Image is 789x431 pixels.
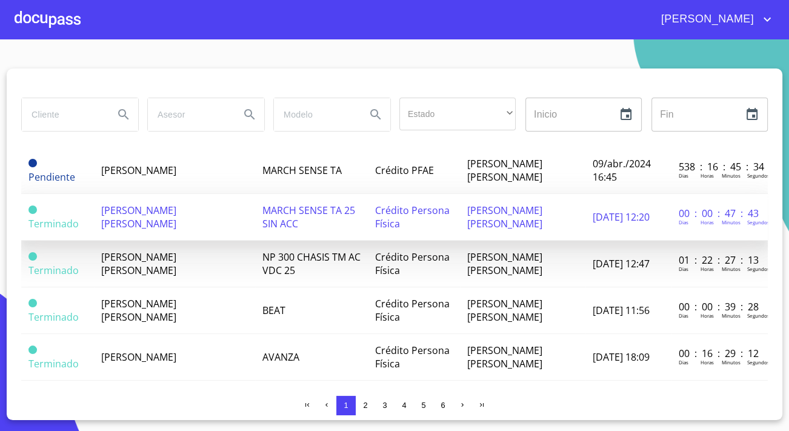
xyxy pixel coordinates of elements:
[747,219,770,226] p: Segundos
[375,204,450,230] span: Crédito Persona Física
[235,100,264,129] button: Search
[467,297,542,324] span: [PERSON_NAME] [PERSON_NAME]
[467,157,542,184] span: [PERSON_NAME] [PERSON_NAME]
[262,250,361,277] span: NP 300 CHASIS TM AC VDC 25
[722,172,741,179] p: Minutos
[679,359,688,366] p: Dias
[28,252,37,261] span: Terminado
[28,299,37,307] span: Terminado
[441,401,445,410] span: 6
[399,98,516,130] div: ​
[679,160,761,173] p: 538 : 16 : 45 : 34
[361,100,390,129] button: Search
[593,157,651,184] span: 09/abr./2024 16:45
[467,250,542,277] span: [PERSON_NAME] [PERSON_NAME]
[467,344,542,370] span: [PERSON_NAME] [PERSON_NAME]
[375,297,450,324] span: Crédito Persona Física
[394,396,414,415] button: 4
[722,359,741,366] p: Minutos
[701,219,714,226] p: Horas
[414,396,433,415] button: 5
[593,350,650,364] span: [DATE] 18:09
[262,164,342,177] span: MARCH SENSE TA
[402,401,406,410] span: 4
[101,297,176,324] span: [PERSON_NAME] [PERSON_NAME]
[28,357,79,370] span: Terminado
[701,359,714,366] p: Horas
[262,304,285,317] span: BEAT
[747,266,770,272] p: Segundos
[375,344,450,370] span: Crédito Persona Física
[28,264,79,277] span: Terminado
[652,10,760,29] span: [PERSON_NAME]
[101,204,176,230] span: [PERSON_NAME] [PERSON_NAME]
[28,205,37,214] span: Terminado
[421,401,425,410] span: 5
[336,396,356,415] button: 1
[722,219,741,226] p: Minutos
[382,401,387,410] span: 3
[375,250,450,277] span: Crédito Persona Física
[679,300,761,313] p: 00 : 00 : 39 : 28
[747,172,770,179] p: Segundos
[344,401,348,410] span: 1
[701,266,714,272] p: Horas
[467,204,542,230] span: [PERSON_NAME] [PERSON_NAME]
[22,98,104,131] input: search
[363,401,367,410] span: 2
[28,217,79,230] span: Terminado
[148,98,230,131] input: search
[679,207,761,220] p: 00 : 00 : 47 : 43
[109,100,138,129] button: Search
[593,210,650,224] span: [DATE] 12:20
[101,250,176,277] span: [PERSON_NAME] [PERSON_NAME]
[747,359,770,366] p: Segundos
[28,170,75,184] span: Pendiente
[722,266,741,272] p: Minutos
[375,396,394,415] button: 3
[101,350,176,364] span: [PERSON_NAME]
[652,10,774,29] button: account of current user
[722,312,741,319] p: Minutos
[679,253,761,267] p: 01 : 22 : 27 : 13
[101,164,176,177] span: [PERSON_NAME]
[262,350,299,364] span: AVANZA
[274,98,356,131] input: search
[593,304,650,317] span: [DATE] 11:56
[262,204,355,230] span: MARCH SENSE TA 25 SIN ACC
[375,164,434,177] span: Crédito PFAE
[28,310,79,324] span: Terminado
[593,257,650,270] span: [DATE] 12:47
[747,312,770,319] p: Segundos
[356,396,375,415] button: 2
[433,396,453,415] button: 6
[679,172,688,179] p: Dias
[679,266,688,272] p: Dias
[679,219,688,226] p: Dias
[701,312,714,319] p: Horas
[701,172,714,179] p: Horas
[28,346,37,354] span: Terminado
[28,159,37,167] span: Pendiente
[679,347,761,360] p: 00 : 16 : 29 : 12
[679,312,688,319] p: Dias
